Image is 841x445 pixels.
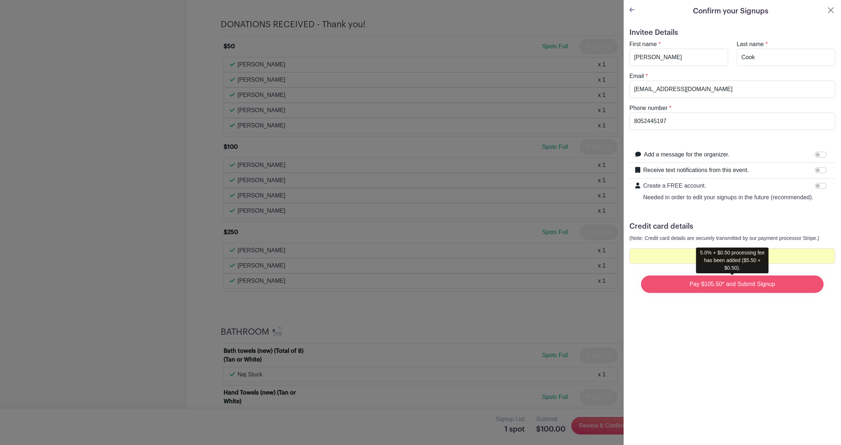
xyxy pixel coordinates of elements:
[643,181,813,190] p: Create a FREE account.
[826,6,835,15] button: Close
[629,40,657,49] label: First name
[629,235,819,241] small: (Note: Credit card details are securely transmitted by our payment processor Stripe.)
[644,150,730,159] label: Add a message for the organizer.
[629,104,668,113] label: Phone number
[629,72,644,81] label: Email
[629,222,835,231] h5: Credit card details
[629,28,835,37] h5: Invitee Details
[643,166,749,175] label: Receive text notifications from this event.
[634,253,830,260] iframe: Secure card payment input frame
[737,40,764,49] label: Last name
[643,193,813,202] p: Needed in order to edit your signups in the future (recommended).
[693,6,768,17] h5: Confirm your Signups
[641,275,824,293] input: Pay $105.50* and Submit Signup
[696,248,769,273] div: 5.0% + $0.50 processing fee has been added ($5.50 + $0.50).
